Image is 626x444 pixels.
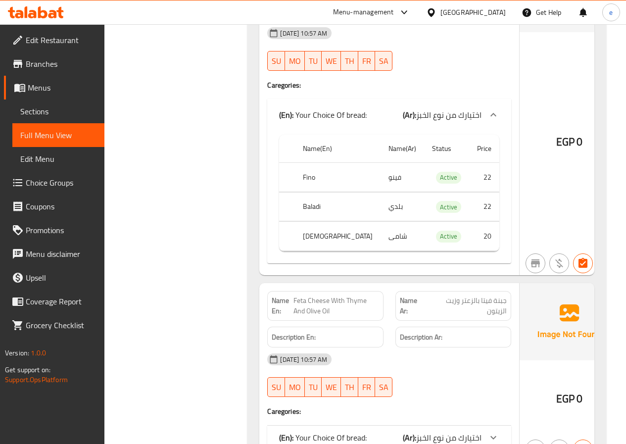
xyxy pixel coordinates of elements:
button: Has choices [573,253,593,273]
a: Upsell [4,266,104,290]
button: Purchased item [549,253,569,273]
span: 0 [577,132,582,151]
button: WE [322,377,341,397]
span: MO [289,380,301,395]
td: 20 [469,222,499,251]
span: Feta Cheese With Thyme And Olive Oil [293,296,379,316]
button: TH [341,51,358,71]
span: TH [345,380,354,395]
span: Grocery Checklist [26,319,96,331]
span: FR [362,380,371,395]
span: [DATE] 10:57 AM [276,355,331,364]
div: Active [436,172,461,184]
button: SU [267,377,285,397]
th: Baladi [295,192,381,221]
th: Name(Ar) [381,135,424,163]
a: Coupons [4,195,104,218]
p: Your Choice Of bread: [279,109,367,121]
th: [DEMOGRAPHIC_DATA] [295,222,381,251]
td: فينو [381,163,424,192]
span: SU [272,54,281,68]
span: SA [379,54,388,68]
button: SU [267,51,285,71]
a: Choice Groups [4,171,104,195]
span: SU [272,380,281,395]
button: MO [285,51,305,71]
button: TU [305,51,322,71]
a: Grocery Checklist [4,313,104,337]
span: FR [362,54,371,68]
div: (En): Your Choice Of bread:(Ar):اختيارك من نوع الخبز [267,99,511,131]
span: EGP [556,389,575,408]
strong: Description Ar: [400,331,442,344]
span: Active [436,172,461,183]
span: جبنة فيتا بالزعتر وزيت الزيتون [426,296,507,316]
span: Full Menu View [20,129,96,141]
button: SA [375,377,392,397]
span: Branches [26,58,96,70]
b: (Ar): [403,107,416,122]
b: (En): [279,107,293,122]
span: Edit Restaurant [26,34,96,46]
a: Menu disclaimer [4,242,104,266]
span: TU [309,54,318,68]
button: SA [375,51,392,71]
span: EGP [556,132,575,151]
span: Get support on: [5,363,50,376]
span: Upsell [26,272,96,284]
span: TU [309,380,318,395]
button: MO [285,377,305,397]
span: 1.0.0 [31,346,46,359]
span: Choice Groups [26,177,96,189]
a: Sections [12,99,104,123]
span: Promotions [26,224,96,236]
th: Price [469,135,499,163]
span: [DATE] 10:57 AM [276,29,331,38]
div: [GEOGRAPHIC_DATA] [440,7,506,18]
span: Coupons [26,200,96,212]
button: TU [305,377,322,397]
th: Status [424,135,469,163]
span: Edit Menu [20,153,96,165]
a: Menus [4,76,104,99]
td: شامی [381,222,424,251]
span: Coverage Report [26,296,96,307]
img: Ae5nvW7+0k+MAAAAAElFTkSuQmCC [520,283,619,360]
span: Sections [20,105,96,117]
span: MO [289,54,301,68]
a: Full Menu View [12,123,104,147]
span: Version: [5,346,29,359]
button: Not branch specific item [526,253,545,273]
span: Menus [28,82,96,94]
a: Promotions [4,218,104,242]
span: WE [326,54,337,68]
span: اختيارك من نوع الخبز [416,107,482,122]
button: FR [358,377,375,397]
th: Name(En) [295,135,381,163]
span: Active [436,231,461,242]
strong: Description En: [272,331,316,344]
span: SA [379,380,388,395]
span: e [609,7,613,18]
a: Edit Restaurant [4,28,104,52]
span: TH [345,54,354,68]
strong: Name En: [272,296,293,316]
h4: Caregories: [267,406,511,416]
a: Coverage Report [4,290,104,313]
button: TH [341,377,358,397]
p: Your Choice Of bread: [279,432,367,444]
button: WE [322,51,341,71]
table: choices table [279,135,499,251]
button: FR [358,51,375,71]
span: WE [326,380,337,395]
a: Support.OpsPlatform [5,373,68,386]
th: Fino [295,163,381,192]
span: 0 [577,389,582,408]
a: Branches [4,52,104,76]
span: Menu disclaimer [26,248,96,260]
h4: Caregories: [267,80,511,90]
span: Active [436,201,461,213]
td: 22 [469,192,499,221]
